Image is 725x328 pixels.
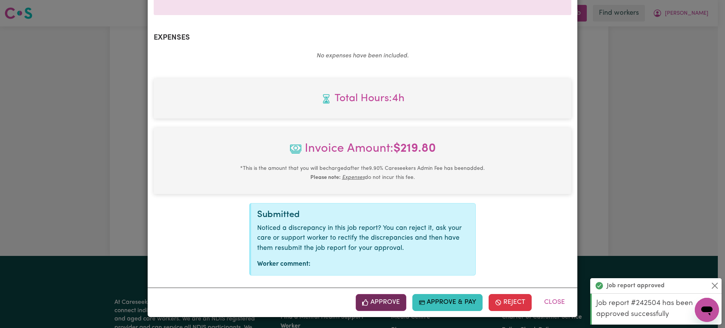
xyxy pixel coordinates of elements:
[596,298,717,320] p: Job report #242504 has been approved successfully
[160,91,565,106] span: Total hours worked: 4 hours
[154,33,571,42] h2: Expenses
[393,143,436,155] b: $ 219.80
[160,140,565,164] span: Invoice Amount:
[538,294,571,311] button: Close
[257,261,310,267] strong: Worker comment:
[607,281,665,290] strong: Job report approved
[257,223,469,253] p: Noticed a discrepancy in this job report? You can reject it, ask your care or support worker to r...
[489,294,532,311] button: Reject
[695,298,719,322] iframe: Button to launch messaging window
[316,53,409,59] em: No expenses have been included.
[257,210,300,219] span: Submitted
[710,281,719,290] button: Close
[310,175,341,180] b: Please note:
[412,294,483,311] button: Approve & Pay
[342,175,365,180] u: Expenses
[356,294,406,311] button: Approve
[240,166,485,180] small: This is the amount that you will be charged after the 9.90 % Careseekers Admin Fee has been added...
